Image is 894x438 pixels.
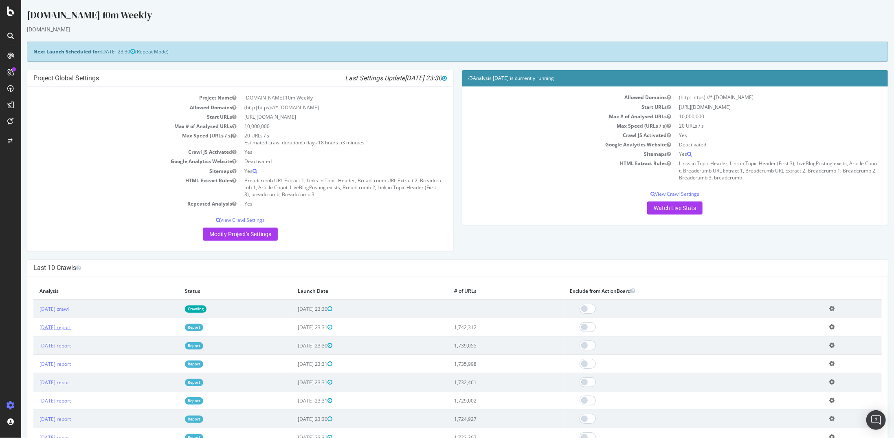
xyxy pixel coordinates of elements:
[447,159,654,182] td: HTML Extract Rules
[18,324,50,331] a: [DATE] report
[18,416,50,423] a: [DATE] report
[219,93,426,102] td: [DOMAIN_NAME] 10m Weekly
[270,283,427,299] th: Launch Date
[219,166,426,176] td: Yes
[12,103,219,112] td: Allowed Domains
[447,121,654,131] td: Max Speed (URLs / s)
[324,74,426,82] i: Last Settings Update
[12,74,426,82] h4: Project Global Settings
[182,228,257,241] a: Modify Project's Settings
[427,392,543,410] td: 1,729,002
[18,397,50,404] a: [DATE] report
[6,8,867,25] div: [DOMAIN_NAME] 10m Weekly
[164,397,182,404] a: Report
[12,93,219,102] td: Project Name
[427,410,543,428] td: 1,724,927
[427,355,543,373] td: 1,735,998
[447,190,861,197] p: View Crawl Settings
[219,199,426,208] td: Yes
[18,379,50,386] a: [DATE] report
[12,176,219,199] td: HTML Extract Rules
[654,131,861,140] td: Yes
[6,42,867,62] div: (Repeat Mode)
[447,140,654,149] td: Google Analytics Website
[654,159,861,182] td: Links in Topic Header, Link in Topic Header (First 3), LiveBlogPosting exists, Article Count, Bre...
[12,199,219,208] td: Repeated Analysis
[427,373,543,392] td: 1,732,461
[219,103,426,112] td: (http|https)://*.[DOMAIN_NAME]
[626,201,681,215] a: Watch Live Stats
[277,324,311,331] span: [DATE] 23:31
[164,324,182,331] a: Report
[12,147,219,157] td: Crawl JS Activated
[427,336,543,355] td: 1,739,055
[277,305,311,312] span: [DATE] 23:30
[18,342,50,349] a: [DATE] report
[384,74,426,82] span: [DATE] 23:30
[219,131,426,147] td: 20 URLs / s Estimated crawl duration:
[79,48,114,55] span: [DATE] 23:30
[654,112,861,121] td: 10,000,000
[277,342,311,349] span: [DATE] 23:30
[164,416,182,423] a: Report
[12,264,861,272] h4: Last 10 Crawls
[866,410,886,430] div: Open Intercom Messenger
[12,166,219,176] td: Sitemaps
[654,93,861,102] td: (http|https)://*.[DOMAIN_NAME]
[164,379,182,386] a: Report
[447,112,654,121] td: Max # of Analysed URLs
[219,157,426,166] td: Deactivated
[12,217,426,223] p: View Crawl Settings
[654,149,861,159] td: Yes
[219,176,426,199] td: Breadcrumb URL Extract 1, Links in Topic Header, Breadcrumb URL Extract 2, Breadcrumb 1, Article ...
[164,305,185,312] a: Crawling
[447,149,654,159] td: Sitemaps
[654,102,861,112] td: [URL][DOMAIN_NAME]
[219,112,426,122] td: [URL][DOMAIN_NAME]
[164,361,182,367] a: Report
[12,283,158,299] th: Analysis
[277,416,311,423] span: [DATE] 23:30
[277,397,311,404] span: [DATE] 23:31
[219,122,426,131] td: 10,000,000
[427,318,543,336] td: 1,742,312
[447,93,654,102] td: Allowed Domains
[12,112,219,122] td: Start URLs
[281,139,343,146] span: 5 days 18 hours 53 minutes
[12,131,219,147] td: Max Speed (URLs / s)
[543,283,802,299] th: Exclude from ActionBoard
[12,122,219,131] td: Max # of Analysed URLs
[654,140,861,149] td: Deactivated
[277,361,311,367] span: [DATE] 23:31
[158,283,270,299] th: Status
[219,147,426,157] td: Yes
[447,131,654,140] td: Crawl JS Activated
[427,283,543,299] th: # of URLs
[18,361,50,367] a: [DATE] report
[18,305,48,312] a: [DATE] crawl
[447,102,654,112] td: Start URLs
[12,48,79,55] strong: Next Launch Scheduled for:
[164,342,182,349] a: Report
[12,157,219,166] td: Google Analytics Website
[277,379,311,386] span: [DATE] 23:31
[447,74,861,82] h4: Analysis [DATE] is currently running
[654,121,861,131] td: 20 URLs / s
[6,25,867,33] div: [DOMAIN_NAME]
